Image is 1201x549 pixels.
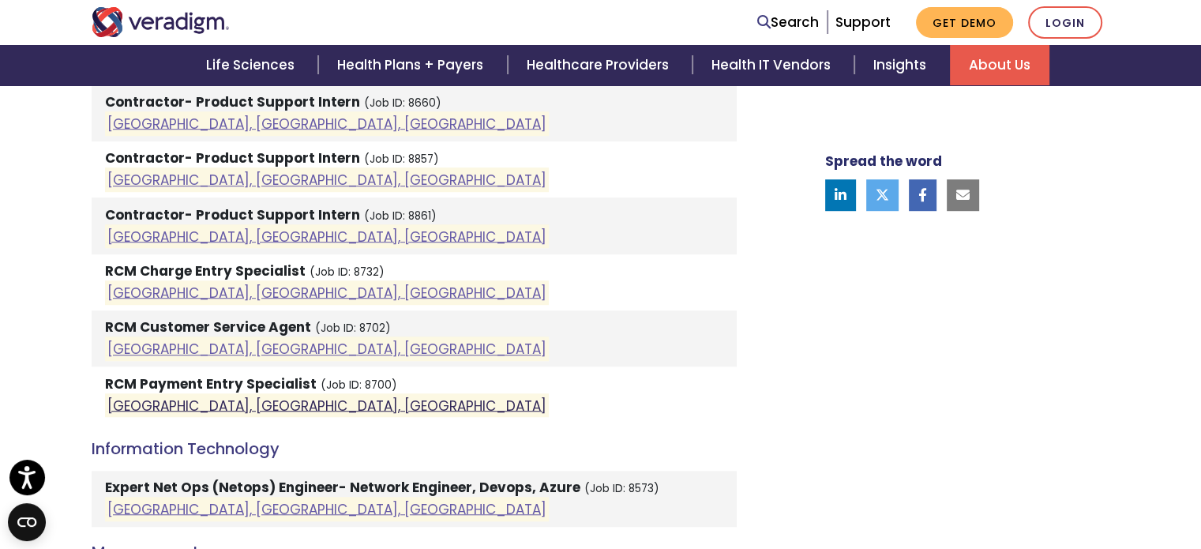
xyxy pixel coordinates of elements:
strong: RCM Payment Entry Specialist [105,374,317,393]
a: [GEOGRAPHIC_DATA], [GEOGRAPHIC_DATA], [GEOGRAPHIC_DATA] [107,283,546,302]
strong: Contractor- Product Support Intern [105,205,360,224]
a: [GEOGRAPHIC_DATA], [GEOGRAPHIC_DATA], [GEOGRAPHIC_DATA] [107,396,546,415]
strong: Contractor- Product Support Intern [105,149,360,167]
a: [GEOGRAPHIC_DATA], [GEOGRAPHIC_DATA], [GEOGRAPHIC_DATA] [107,499,546,518]
a: Insights [854,45,950,85]
a: [GEOGRAPHIC_DATA], [GEOGRAPHIC_DATA], [GEOGRAPHIC_DATA] [107,340,546,359]
strong: Spread the word [825,152,942,171]
small: (Job ID: 8732) [310,265,385,280]
button: Open CMP widget [8,503,46,541]
a: Search [757,12,819,33]
a: Health IT Vendors [692,45,854,85]
img: Veradigm logo [92,7,230,37]
small: (Job ID: 8702) [315,321,391,336]
small: (Job ID: 8573) [584,481,659,496]
a: Health Plans + Payers [318,45,507,85]
a: About Us [950,45,1049,85]
a: [GEOGRAPHIC_DATA], [GEOGRAPHIC_DATA], [GEOGRAPHIC_DATA] [107,171,546,190]
small: (Job ID: 8700) [321,378,397,393]
a: [GEOGRAPHIC_DATA], [GEOGRAPHIC_DATA], [GEOGRAPHIC_DATA] [107,114,546,133]
a: Get Demo [916,7,1013,38]
strong: RCM Charge Entry Specialist [105,261,306,280]
strong: RCM Customer Service Agent [105,318,311,337]
small: (Job ID: 8857) [364,152,439,167]
a: [GEOGRAPHIC_DATA], [GEOGRAPHIC_DATA], [GEOGRAPHIC_DATA] [107,227,546,246]
h4: Information Technology [92,439,737,458]
a: Life Sciences [187,45,318,85]
a: Support [835,13,891,32]
small: (Job ID: 8861) [364,209,437,224]
strong: Expert Net Ops (Netops) Engineer- Network Engineer, Devops, Azure [105,478,580,497]
a: Healthcare Providers [508,45,692,85]
strong: Contractor- Product Support Intern [105,92,360,111]
a: Login [1028,6,1102,39]
small: (Job ID: 8660) [364,96,441,111]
